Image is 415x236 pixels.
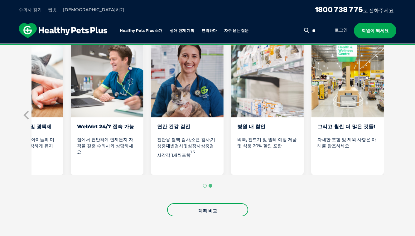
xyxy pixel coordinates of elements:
font: 병원 내 할인 [237,124,265,130]
a: [DEMOGRAPHIC_DATA]하기 [63,7,124,12]
font: 포함 [182,152,191,158]
font: 진단용 혈액 검사 [157,137,190,142]
a: 생애 단계 계획 [170,29,194,33]
a: 1800 738 775로 전화주세요 [312,5,396,14]
font: , [210,137,211,142]
font: 로 전화주세요 [363,7,394,13]
font: 1800 738 775 [315,5,363,14]
ul: 표시할 슬라이드를 선택하세요 [31,183,384,189]
font: 벼룩, 진드기 및 벌레 예방 제품 및 식품 20% 할인 포함 [237,137,297,149]
font: 자주 묻는 질문 [224,28,249,33]
font: 심장사상충 [188,143,210,149]
a: 자주 묻는 질문 [224,29,249,33]
font: WebVet 24/7 접속 가능 [77,124,134,130]
font: 및 [183,143,188,149]
a: 로그인 [335,27,348,33]
font: , [190,137,191,142]
li: 8개 중 5개 [71,39,143,175]
font: 애완동물을 더 오랫동안 건강하고 행복하게 유지하기 위해 고안된 사전 예방적 웰빙 프로그램 [118,44,297,49]
button: Previous slide [22,111,31,120]
font: 연간 건강 검진 [157,124,190,130]
li: 8/8 [311,39,384,175]
img: hpp-로고 [19,23,107,38]
font: 집에서 편안하게 언제든지 자격을 갖춘 수의사와 상담하세요 [77,137,133,155]
font: 검사 [175,143,183,149]
button: 2페이지로 이동 [209,184,212,188]
font: Healthy Pets Plus 소개 [120,28,162,33]
font: 1.3 [191,150,195,154]
font: 연락하다 [202,28,217,33]
font: 대변 [166,143,175,149]
a: 회원이 되세요 [354,23,396,38]
font: 회원이 되세요 [361,28,389,33]
font: 그리고 훨씬 더 많은 것들! [317,124,375,130]
li: 8개 중 7개 [231,39,304,175]
font: 각각 1개씩 [162,152,182,158]
font: 기생충 [157,137,215,149]
a: Healthy Pets Plus 소개 [120,29,162,33]
font: 계획 비교 [198,208,217,214]
font: 소변 검사 [191,137,210,142]
button: 1페이지로 이동 [203,184,207,188]
font: 생애 단계 계획 [170,28,194,33]
a: 웹벳 [48,7,57,12]
a: 연락하다 [202,29,217,33]
font: 자세한 포함 및 제외 사항은 아래를 참조하세요. [317,137,376,149]
a: 계획 비교 [167,203,248,216]
li: 8개 중 6개 [151,39,224,175]
a: 수의사 찾기 [19,7,42,12]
